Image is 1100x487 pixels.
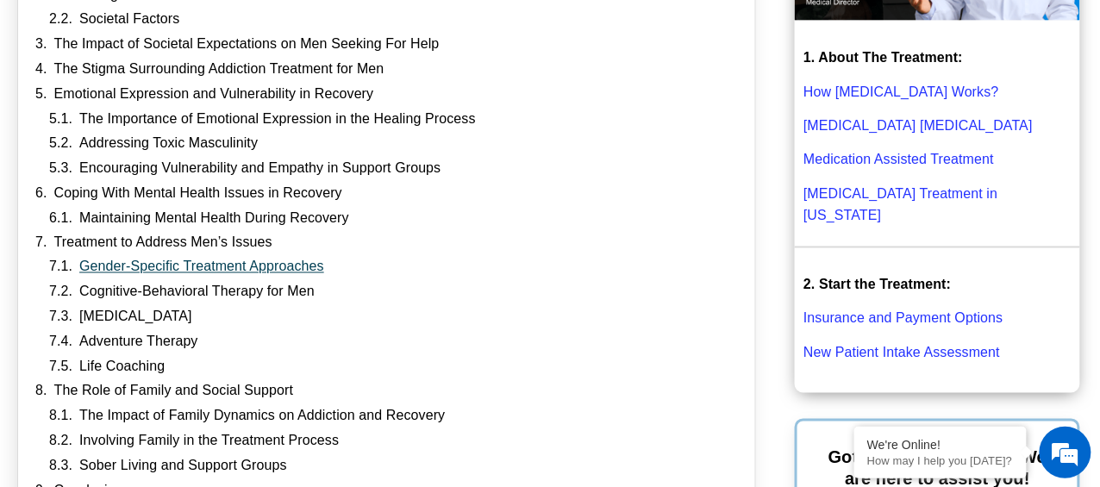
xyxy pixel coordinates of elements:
div: Minimize live chat window [283,9,324,50]
a: How [MEDICAL_DATA] Works? [803,84,999,99]
a: Societal Factors [79,10,179,28]
div: Navigation go back [19,89,45,115]
a: Involving Family in the Treatment Process [79,433,339,451]
a: Insurance and Payment Options [803,311,1003,326]
p: How may I help you today? [867,454,1014,467]
a: The Role of Family and Social Support [54,383,294,401]
a: [MEDICAL_DATA] [MEDICAL_DATA] [803,118,1033,133]
a: Maintaining Mental Health During Recovery [79,209,349,228]
a: Encouraging Vulnerability and Empathy in Support Groups [79,159,441,178]
a: The Stigma Surrounding Addiction Treatment for Men [54,60,384,78]
a: Coping With Mental Health Issues in Recovery [54,184,342,203]
a: The Impact of Family Dynamics on Addiction and Recovery [79,408,445,426]
a: Treatment to Address Men’s Issues [54,234,272,253]
a: Medication Assisted Treatment [803,152,994,166]
a: [MEDICAL_DATA] [79,309,192,327]
a: Addressing Toxic Masculinity [79,134,258,153]
strong: 2. Start the Treatment: [803,278,951,292]
div: We're Online! [867,438,1014,452]
a: New Patient Intake Assessment [803,346,1000,360]
textarea: Type your message and hit 'Enter' [9,313,328,373]
span: We're online! [100,138,238,312]
a: Emotional Expression and Vulnerability in Recovery [54,85,374,103]
a: The Importance of Emotional Expression in the Healing Process [79,110,476,128]
a: [MEDICAL_DATA] Treatment in [US_STATE] [803,186,997,222]
a: The Impact of Societal Expectations on Men Seeking For Help [54,35,440,53]
a: Cognitive-Behavioral Therapy for Men [79,284,315,302]
a: Adventure Therapy [79,334,198,352]
div: Chat with us now [116,91,316,113]
a: Life Coaching [79,359,165,377]
strong: 1. About The Treatment: [803,50,963,65]
a: Gender-Specific Treatment Approaches [79,259,324,277]
a: Sober Living and Support Groups [79,458,287,476]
